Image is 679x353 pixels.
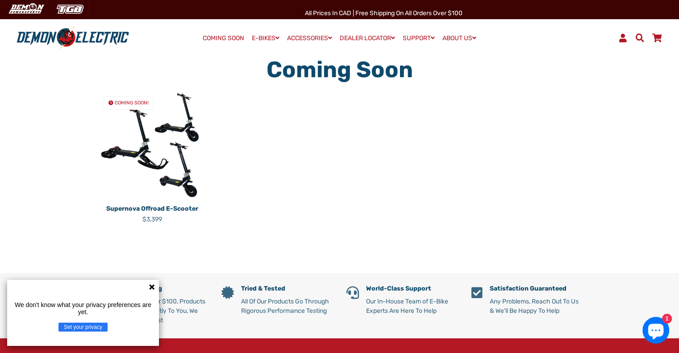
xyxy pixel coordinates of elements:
p: We don't know what your privacy preferences are yet. [11,301,155,316]
h5: Tried & Tested [241,285,333,293]
a: COMING SOON [200,32,247,45]
inbox-online-store-chat: Shopify online store chat [640,317,672,346]
a: Supernova Offroad E-Scooter COMING SOON! [96,89,208,201]
a: ACCESSORIES [284,32,335,45]
a: ABOUT US [439,32,479,45]
h5: Free Shipping [119,285,208,293]
p: Any Problems, Reach Out To Us & We'll Be Happy To Help [490,297,583,316]
span: $3,399 [142,216,162,223]
img: Demon Electric logo [13,26,132,50]
p: Our In-House Team of E-Bike Experts Are Here To Help [366,297,458,316]
h1: Coming Soon [179,56,500,83]
a: SUPPORT [400,32,438,45]
a: Supernova Offroad E-Scooter $3,399 [96,201,208,224]
span: All Prices in CAD | Free shipping on all orders over $100 [305,9,462,17]
img: Demon Electric [4,2,47,17]
span: COMING SOON! [115,100,149,106]
img: TGB Canada [52,2,88,17]
a: E-BIKES [249,32,283,45]
h5: World-Class Support [366,285,458,293]
a: DEALER LOCATOR [337,32,398,45]
img: Supernova Offroad E-Scooter [96,89,208,201]
button: Set your privacy [58,323,108,332]
p: All Orders Over $100, Products Shipped Directly To You, We Cover The Cost [119,297,208,325]
p: All Of Our Products Go Through Rigorous Performance Testing [241,297,333,316]
h5: Satisfaction Guaranteed [490,285,583,293]
p: Supernova Offroad E-Scooter [96,204,208,213]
